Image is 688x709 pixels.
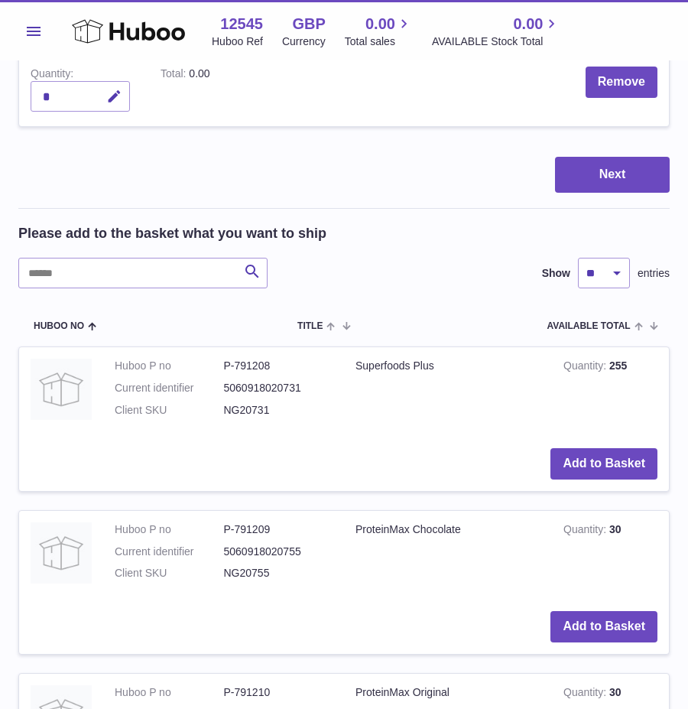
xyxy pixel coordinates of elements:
[115,685,224,700] dt: Huboo P no
[344,347,552,437] td: Superfoods Plus
[542,266,570,281] label: Show
[224,381,333,395] dd: 5060918020731
[432,14,561,49] a: 0.00 AVAILABLE Stock Total
[115,545,224,559] dt: Current identifier
[189,67,209,80] span: 0.00
[552,511,669,600] td: 30
[555,157,670,193] button: Next
[34,321,84,331] span: Huboo no
[31,522,92,584] img: ProteinMax Chocolate
[212,34,263,49] div: Huboo Ref
[586,67,657,98] button: Remove
[638,266,670,281] span: entries
[224,566,333,581] dd: NG20755
[224,359,333,373] dd: P-791208
[563,359,609,376] strong: Quantity
[224,403,333,418] dd: NG20731
[224,685,333,700] dd: P-791210
[224,545,333,559] dd: 5060918020755
[31,67,73,83] label: Quantity
[115,359,224,373] dt: Huboo P no
[115,522,224,537] dt: Huboo P no
[513,14,543,34] span: 0.00
[220,14,263,34] strong: 12545
[563,686,609,702] strong: Quantity
[115,566,224,581] dt: Client SKU
[552,347,669,437] td: 255
[365,14,395,34] span: 0.00
[345,34,413,49] span: Total sales
[297,321,323,331] span: Title
[224,522,333,537] dd: P-791209
[344,511,552,600] td: ProteinMax Chocolate
[282,34,326,49] div: Currency
[18,224,326,242] h2: Please add to the basket what you want to ship
[432,34,561,49] span: AVAILABLE Stock Total
[31,359,92,420] img: Superfoods Plus
[550,448,657,480] button: Add to Basket
[292,14,325,34] strong: GBP
[547,321,631,331] span: AVAILABLE Total
[563,523,609,539] strong: Quantity
[115,381,224,395] dt: Current identifier
[161,67,189,83] label: Total
[550,611,657,642] button: Add to Basket
[345,14,413,49] a: 0.00 Total sales
[115,403,224,418] dt: Client SKU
